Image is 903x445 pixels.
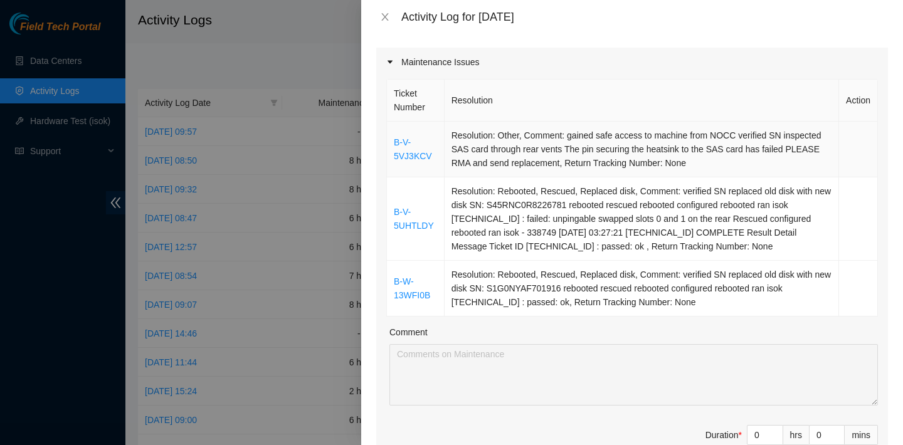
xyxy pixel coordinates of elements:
[389,344,878,406] textarea: Comment
[386,58,394,66] span: caret-right
[394,137,432,161] a: B-V-5VJ3KCV
[376,11,394,23] button: Close
[389,325,428,339] label: Comment
[387,80,445,122] th: Ticket Number
[394,207,434,231] a: B-V-5UHTLDY
[705,428,742,442] div: Duration
[783,425,810,445] div: hrs
[839,80,878,122] th: Action
[376,48,888,76] div: Maintenance Issues
[401,10,888,24] div: Activity Log for [DATE]
[380,12,390,22] span: close
[394,276,430,300] a: B-W-13WFI0B
[445,177,839,261] td: Resolution: Rebooted, Rescued, Replaced disk, Comment: verified SN replaced old disk with new dis...
[445,80,839,122] th: Resolution
[845,425,878,445] div: mins
[445,261,839,317] td: Resolution: Rebooted, Rescued, Replaced disk, Comment: verified SN replaced old disk with new dis...
[445,122,839,177] td: Resolution: Other, Comment: gained safe access to machine from NOCC verified SN inspected SAS car...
